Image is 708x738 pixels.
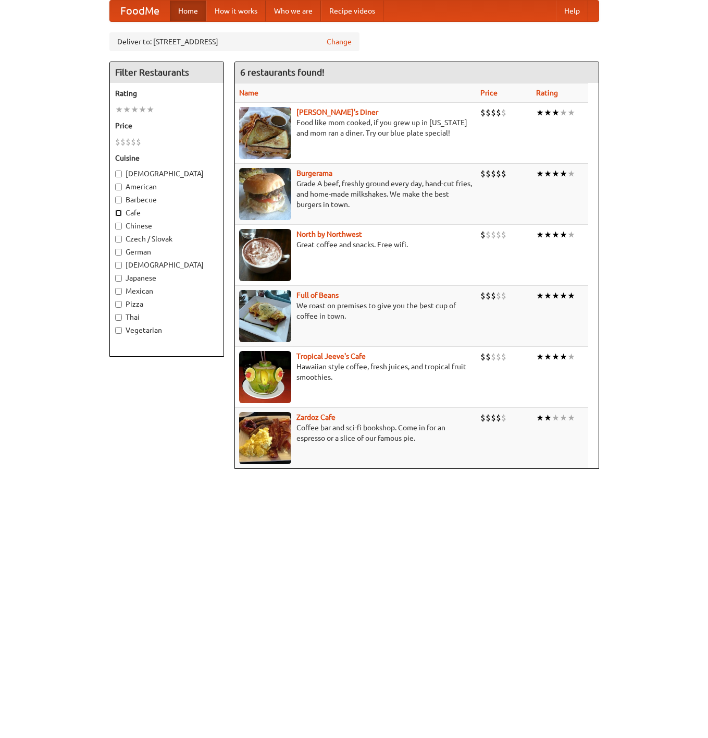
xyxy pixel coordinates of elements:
[480,351,486,362] li: $
[296,352,366,360] a: Tropical Jeeve's Cafe
[321,1,383,21] a: Recipe videos
[327,37,352,47] a: Change
[115,273,218,283] label: Japanese
[115,184,122,190] input: American
[131,104,139,115] li: ★
[115,234,218,244] label: Czech / Slovak
[496,290,501,301] li: $
[296,169,332,177] a: Burgerama
[239,361,472,382] p: Hawaiian style coffee, fresh juices, and tropical fruit smoothies.
[115,104,123,115] li: ★
[491,168,496,179] li: $
[536,351,544,362] li: ★
[115,286,218,296] label: Mexican
[120,136,126,148] li: $
[486,412,491,424] li: $
[560,229,567,240] li: ★
[501,107,506,118] li: $
[544,290,552,301] li: ★
[109,32,359,51] div: Deliver to: [STREET_ADDRESS]
[491,107,496,118] li: $
[556,1,588,21] a: Help
[115,182,218,192] label: American
[115,221,218,231] label: Chinese
[115,236,122,243] input: Czech / Slovak
[115,262,122,269] input: [DEMOGRAPHIC_DATA]
[115,210,122,216] input: Cafe
[560,351,567,362] li: ★
[115,325,218,335] label: Vegetarian
[239,168,291,220] img: burgerama.jpg
[486,107,491,118] li: $
[266,1,321,21] a: Who we are
[239,229,291,281] img: north.jpg
[567,412,575,424] li: ★
[501,229,506,240] li: $
[239,178,472,210] p: Grade A beef, freshly ground every day, hand-cut fries, and home-made milkshakes. We make the bes...
[567,229,575,240] li: ★
[560,107,567,118] li: ★
[480,412,486,424] li: $
[552,107,560,118] li: ★
[115,168,218,179] label: [DEMOGRAPHIC_DATA]
[496,168,501,179] li: $
[536,412,544,424] li: ★
[240,67,325,77] ng-pluralize: 6 restaurants found!
[486,290,491,301] li: $
[115,171,122,177] input: [DEMOGRAPHIC_DATA]
[115,153,218,163] h5: Cuisine
[170,1,206,21] a: Home
[115,314,122,321] input: Thai
[501,290,506,301] li: $
[501,351,506,362] li: $
[296,108,378,116] a: [PERSON_NAME]'s Diner
[560,290,567,301] li: ★
[296,291,339,299] a: Full of Beans
[536,290,544,301] li: ★
[544,168,552,179] li: ★
[146,104,154,115] li: ★
[296,413,336,421] b: Zardoz Cafe
[486,229,491,240] li: $
[552,351,560,362] li: ★
[536,229,544,240] li: ★
[491,229,496,240] li: $
[239,117,472,138] p: Food like mom cooked, if you grew up in [US_STATE] and mom ran a diner. Try our blue plate special!
[552,168,560,179] li: ★
[239,107,291,159] img: sallys.jpg
[206,1,266,21] a: How it works
[115,197,122,203] input: Barbecue
[496,351,501,362] li: $
[501,412,506,424] li: $
[552,290,560,301] li: ★
[567,168,575,179] li: ★
[480,89,498,97] a: Price
[115,301,122,308] input: Pizza
[480,107,486,118] li: $
[496,107,501,118] li: $
[115,312,218,322] label: Thai
[552,229,560,240] li: ★
[115,136,120,148] li: $
[296,230,362,238] a: North by Northwest
[239,89,258,97] a: Name
[115,275,122,282] input: Japanese
[491,290,496,301] li: $
[139,104,146,115] li: ★
[115,299,218,309] label: Pizza
[115,223,122,229] input: Chinese
[552,412,560,424] li: ★
[115,327,122,334] input: Vegetarian
[115,208,218,218] label: Cafe
[239,290,291,342] img: beans.jpg
[115,195,218,205] label: Barbecue
[544,412,552,424] li: ★
[544,107,552,118] li: ★
[544,351,552,362] li: ★
[115,260,218,270] label: [DEMOGRAPHIC_DATA]
[126,136,131,148] li: $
